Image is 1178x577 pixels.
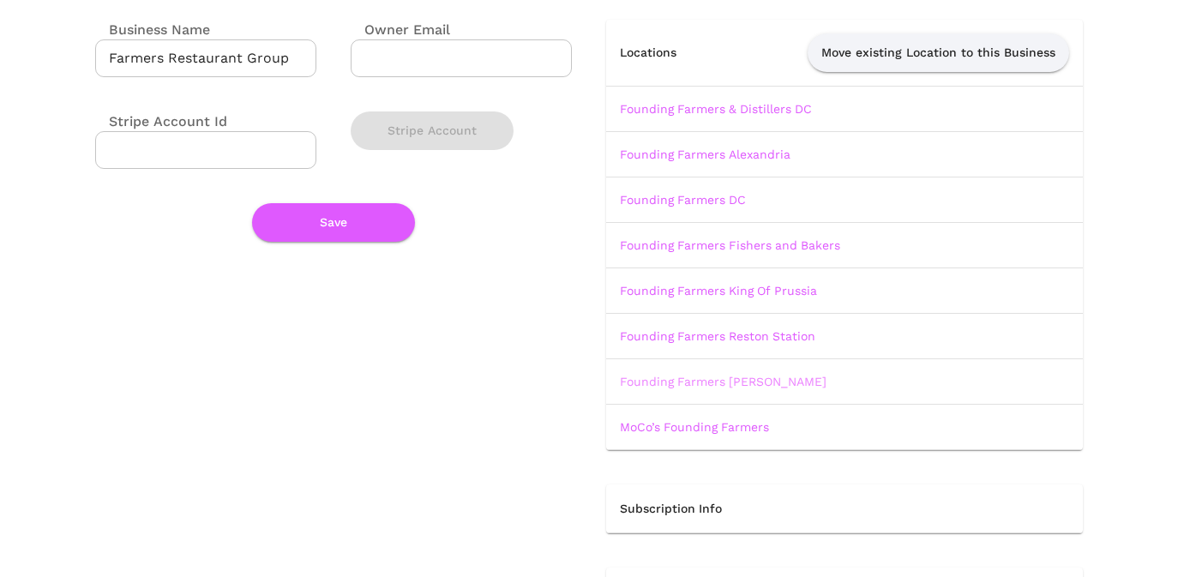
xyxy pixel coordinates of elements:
a: Founding Farmers Fishers and Bakers [620,238,840,252]
th: Locations [606,20,713,87]
a: Founding Farmers Reston Station [620,329,815,343]
button: Move existing Location to this Business [808,33,1069,72]
label: Owner Email [351,20,450,39]
button: Save [252,203,415,242]
label: Stripe Account Id [95,111,227,131]
a: Founding Farmers King Of Prussia [620,284,817,298]
label: Business Name [95,20,210,39]
a: Stripe Account [351,123,514,135]
a: MoCo’s Founding Farmers [620,420,769,434]
a: Founding Farmers [PERSON_NAME] [620,375,826,388]
a: Founding Farmers Alexandria [620,147,790,161]
th: Subscription Info [606,484,1083,533]
a: Founding Farmers DC [620,193,746,207]
a: Founding Farmers & Distillers DC [620,102,812,116]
